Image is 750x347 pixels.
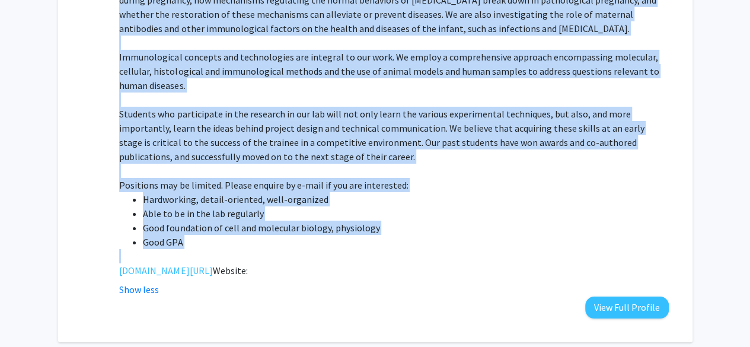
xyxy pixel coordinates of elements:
[119,51,659,91] span: Immunological concepts and technologies are integral to our work. We employ a comprehensive appro...
[119,263,212,278] a: [DOMAIN_NAME][URL]
[119,179,408,191] span: Positions may be limited. Please enquire by e-mail if you are interested:
[212,265,247,276] span: Website:
[143,208,263,219] span: Able to be in the lab regularly
[9,294,50,338] iframe: Chat
[119,108,644,163] span: Students who participate in the research in our lab will not only learn the various experimental ...
[143,193,328,205] span: Hardworking, detail-oriented, well-organized
[143,222,379,234] span: Good foundation of cell and molecular biology, physiology
[119,282,159,297] button: Show less
[143,236,183,248] span: Good GPA
[585,297,669,319] button: View Full Profile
